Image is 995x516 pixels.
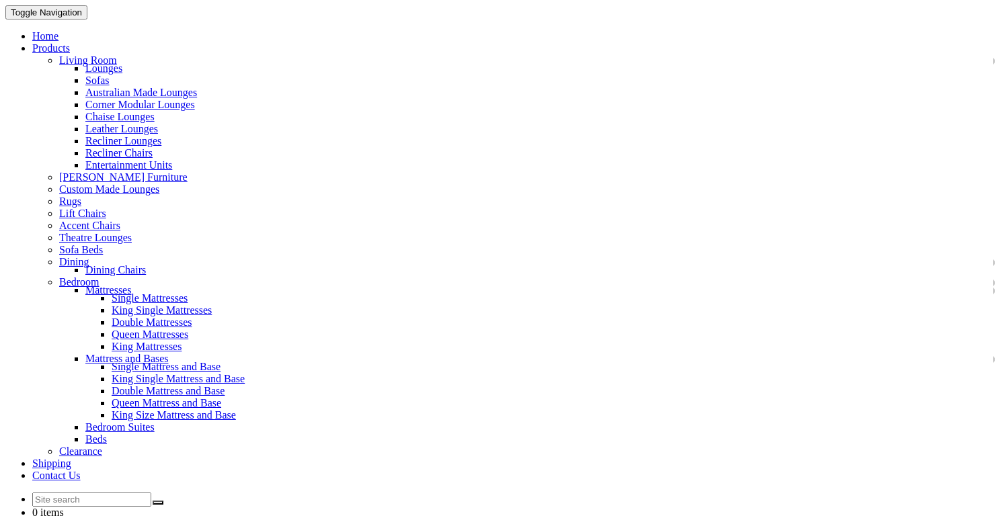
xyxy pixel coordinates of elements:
[112,329,188,340] a: Queen Mattresses
[59,244,103,255] a: Sofa Beds
[85,284,131,296] a: Mattresses
[85,433,107,445] a: Beds
[112,361,221,372] a: Single Mattress and Base
[32,42,70,54] a: Products
[32,470,81,481] a: Contact Us
[112,292,188,304] a: Single Mattresses
[59,276,99,288] a: Bedroom
[85,147,153,159] a: Recliner Chairs
[85,421,155,433] a: Bedroom Suites
[59,445,102,457] a: Clearance
[85,87,197,98] a: Australian Made Lounges
[32,492,151,507] input: Site search
[59,54,117,66] a: Living Room
[85,75,110,86] a: Sofas
[85,99,195,110] a: Corner Modular Lounges
[112,316,192,328] a: Double Mattresses
[11,7,82,17] span: Toggle Navigation
[112,385,225,396] a: Double Mattress and Base
[59,256,89,267] a: Dining
[59,196,81,207] a: Rugs
[112,409,236,421] a: King Size Mattress and Base
[85,111,155,122] a: Chaise Lounges
[59,220,120,231] a: Accent Chairs
[85,159,172,171] a: Entertainment Units
[5,5,87,19] button: Toggle Navigation
[32,458,71,469] a: Shipping
[85,135,161,146] a: Recliner Lounges
[85,123,158,134] a: Leather Lounges
[85,353,169,364] a: Mattress and Bases
[59,183,159,195] a: Custom Made Lounges
[112,373,245,384] a: King Single Mattress and Base
[85,62,122,74] a: Lounges
[85,264,146,275] a: Dining Chairs
[59,208,106,219] a: Lift Chairs
[112,341,182,352] a: King Mattresses
[59,232,132,243] a: Theatre Lounges
[59,171,188,183] a: [PERSON_NAME] Furniture
[112,304,212,316] a: King Single Mattresses
[32,30,58,42] a: Home
[112,397,221,408] a: Queen Mattress and Base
